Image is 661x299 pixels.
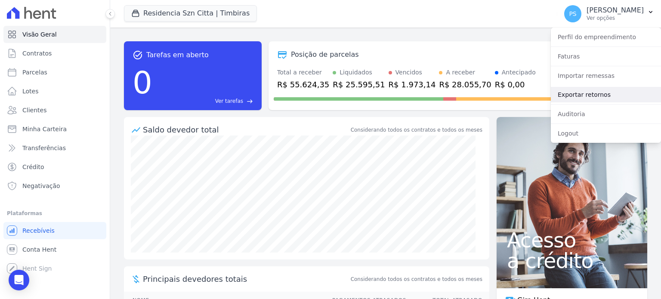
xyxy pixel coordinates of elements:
div: R$ 0,00 [495,79,536,90]
div: 0 [133,60,152,105]
div: Open Intercom Messenger [9,270,29,290]
div: Liquidados [340,68,372,77]
p: [PERSON_NAME] [587,6,644,15]
div: Considerando todos os contratos e todos os meses [351,126,482,134]
a: Clientes [3,102,106,119]
span: Recebíveis [22,226,55,235]
div: Antecipado [502,68,536,77]
span: Considerando todos os contratos e todos os meses [351,275,482,283]
a: Importar remessas [551,68,661,83]
a: Auditoria [551,106,661,122]
button: Residencia Szn Citta | Timbiras [124,5,257,22]
a: Visão Geral [3,26,106,43]
div: Vencidos [395,68,422,77]
p: Ver opções [587,15,644,22]
a: Exportar retornos [551,87,661,102]
span: Ver tarefas [215,97,243,105]
span: a crédito [507,250,637,271]
div: Saldo devedor total [143,124,349,136]
span: Acesso [507,230,637,250]
a: Parcelas [3,64,106,81]
span: PS [569,11,576,17]
div: Posição de parcelas [291,49,359,60]
span: Lotes [22,87,39,96]
span: Visão Geral [22,30,57,39]
span: Tarefas em aberto [146,50,209,60]
span: Conta Hent [22,245,56,254]
a: Minha Carteira [3,120,106,138]
a: Logout [551,126,661,141]
span: Parcelas [22,68,47,77]
span: east [247,98,253,105]
div: R$ 1.973,14 [389,79,436,90]
span: Minha Carteira [22,125,67,133]
a: Negativação [3,177,106,194]
span: Clientes [22,106,46,114]
a: Contratos [3,45,106,62]
div: A receber [446,68,475,77]
a: Recebíveis [3,222,106,239]
a: Lotes [3,83,106,100]
a: Crédito [3,158,106,176]
a: Ver tarefas east [156,97,253,105]
span: Contratos [22,49,52,58]
div: Total a receber [277,68,329,77]
span: Transferências [22,144,66,152]
button: PS [PERSON_NAME] Ver opções [557,2,661,26]
a: Transferências [3,139,106,157]
span: Principais devedores totais [143,273,349,285]
a: Conta Hent [3,241,106,258]
a: Faturas [551,49,661,64]
span: task_alt [133,50,143,60]
span: Crédito [22,163,44,171]
span: Negativação [22,182,60,190]
div: R$ 55.624,35 [277,79,329,90]
div: R$ 25.595,51 [333,79,385,90]
a: Perfil do empreendimento [551,29,661,45]
div: Plataformas [7,208,103,219]
div: R$ 28.055,70 [439,79,491,90]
